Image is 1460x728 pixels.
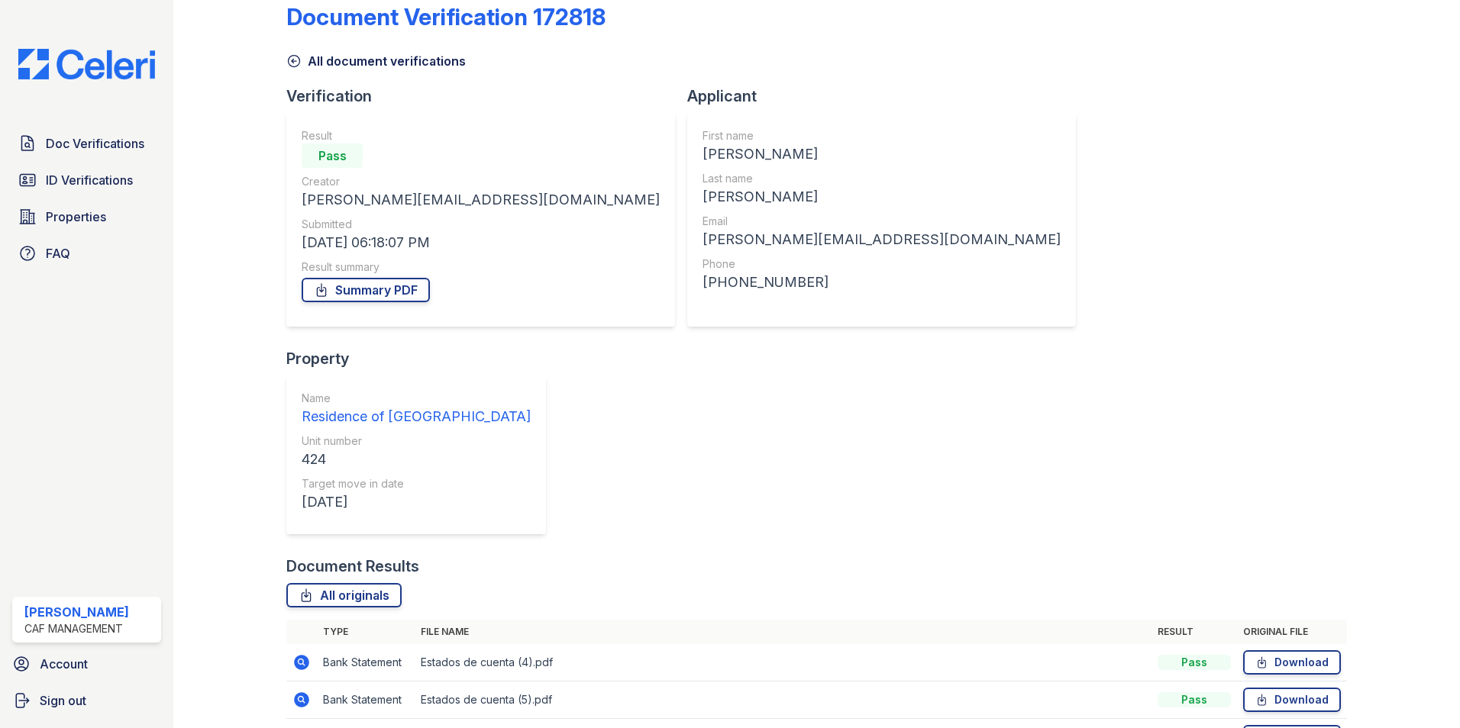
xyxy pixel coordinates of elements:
[703,214,1061,229] div: Email
[703,272,1061,293] div: [PHONE_NUMBER]
[703,186,1061,208] div: [PERSON_NAME]
[703,256,1061,272] div: Phone
[302,128,660,143] div: Result
[317,681,415,719] td: Bank Statement
[24,621,129,636] div: CAF Management
[12,238,161,269] a: FAQ
[302,406,531,427] div: Residence of [GEOGRAPHIC_DATA]
[40,691,86,710] span: Sign out
[46,134,144,153] span: Doc Verifications
[12,128,161,159] a: Doc Verifications
[6,49,167,79] img: CE_Logo_Blue-a8612792a0a2168367f1c8372b55b34899dd931a85d93a1a3d3e32e68fde9ad4.png
[302,391,531,427] a: Name Residence of [GEOGRAPHIC_DATA]
[40,655,88,673] span: Account
[286,348,558,369] div: Property
[6,685,167,716] a: Sign out
[703,143,1061,165] div: [PERSON_NAME]
[302,476,531,491] div: Target move in date
[302,491,531,513] div: [DATE]
[286,3,606,31] div: Document Verification 172818
[415,681,1152,719] td: Estados de cuenta (5).pdf
[415,620,1152,644] th: File name
[703,128,1061,143] div: First name
[286,556,419,577] div: Document Results
[317,620,415,644] th: Type
[302,449,531,470] div: 424
[1158,655,1231,670] div: Pass
[302,232,660,253] div: [DATE] 06:18:07 PM
[302,433,531,449] div: Unit number
[302,174,660,189] div: Creator
[1243,650,1341,675] a: Download
[1243,688,1341,712] a: Download
[46,208,106,226] span: Properties
[46,171,133,189] span: ID Verifications
[12,201,161,232] a: Properties
[1237,620,1347,644] th: Original file
[286,85,687,107] div: Verification
[302,189,660,211] div: [PERSON_NAME][EMAIL_ADDRESS][DOMAIN_NAME]
[302,259,660,275] div: Result summary
[415,644,1152,681] td: Estados de cuenta (4).pdf
[703,229,1061,250] div: [PERSON_NAME][EMAIL_ADDRESS][DOMAIN_NAME]
[317,644,415,681] td: Bank Statement
[703,171,1061,186] div: Last name
[12,165,161,195] a: ID Verifications
[1152,620,1237,644] th: Result
[687,85,1088,107] div: Applicant
[6,649,167,679] a: Account
[1158,692,1231,707] div: Pass
[286,52,466,70] a: All document verifications
[286,583,402,607] a: All originals
[302,217,660,232] div: Submitted
[302,278,430,302] a: Summary PDF
[302,391,531,406] div: Name
[302,143,363,168] div: Pass
[46,244,70,263] span: FAQ
[24,603,129,621] div: [PERSON_NAME]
